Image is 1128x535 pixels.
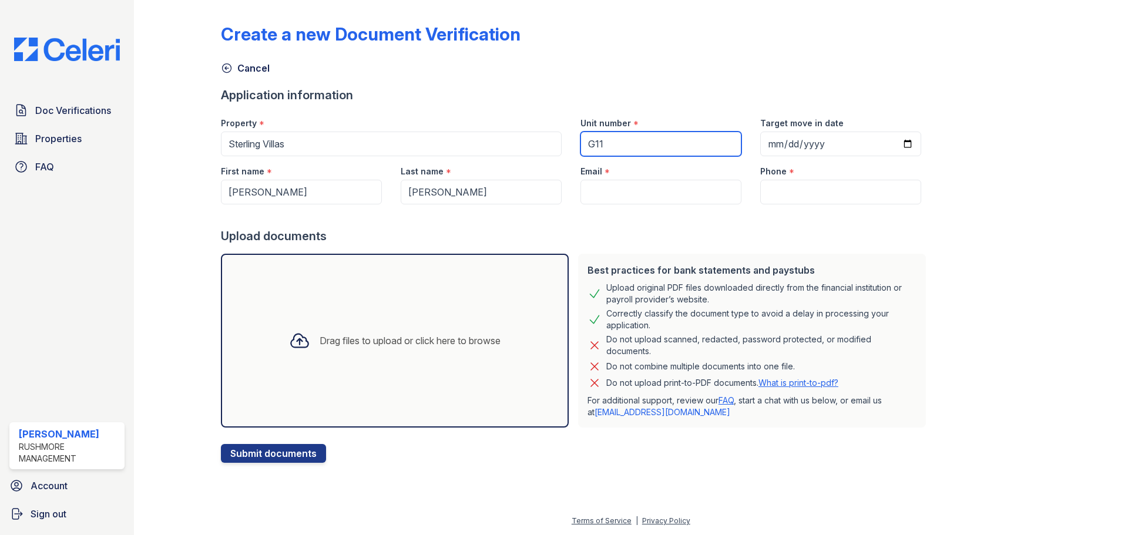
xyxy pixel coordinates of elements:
[636,516,638,525] div: |
[35,132,82,146] span: Properties
[221,444,326,463] button: Submit documents
[572,516,632,525] a: Terms of Service
[31,479,68,493] span: Account
[9,155,125,179] a: FAQ
[580,166,602,177] label: Email
[719,395,734,405] a: FAQ
[35,160,54,174] span: FAQ
[221,166,264,177] label: First name
[606,359,795,374] div: Do not combine multiple documents into one file.
[587,395,916,418] p: For additional support, review our , start a chat with us below, or email us at
[642,516,690,525] a: Privacy Policy
[401,166,444,177] label: Last name
[5,474,129,497] a: Account
[606,308,916,331] div: Correctly classify the document type to avoid a delay in processing your application.
[221,117,257,129] label: Property
[760,117,844,129] label: Target move in date
[606,334,916,357] div: Do not upload scanned, redacted, password protected, or modified documents.
[5,502,129,526] a: Sign out
[221,228,931,244] div: Upload documents
[320,334,501,348] div: Drag files to upload or click here to browse
[9,127,125,150] a: Properties
[595,407,730,417] a: [EMAIL_ADDRESS][DOMAIN_NAME]
[760,166,787,177] label: Phone
[5,38,129,61] img: CE_Logo_Blue-a8612792a0a2168367f1c8372b55b34899dd931a85d93a1a3d3e32e68fde9ad4.png
[606,282,916,305] div: Upload original PDF files downloaded directly from the financial institution or payroll provider’...
[221,23,521,45] div: Create a new Document Verification
[19,427,120,441] div: [PERSON_NAME]
[35,103,111,117] span: Doc Verifications
[758,378,838,388] a: What is print-to-pdf?
[221,61,270,75] a: Cancel
[9,99,125,122] a: Doc Verifications
[580,117,631,129] label: Unit number
[221,87,931,103] div: Application information
[606,377,838,389] p: Do not upload print-to-PDF documents.
[19,441,120,465] div: Rushmore Management
[587,263,916,277] div: Best practices for bank statements and paystubs
[31,507,66,521] span: Sign out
